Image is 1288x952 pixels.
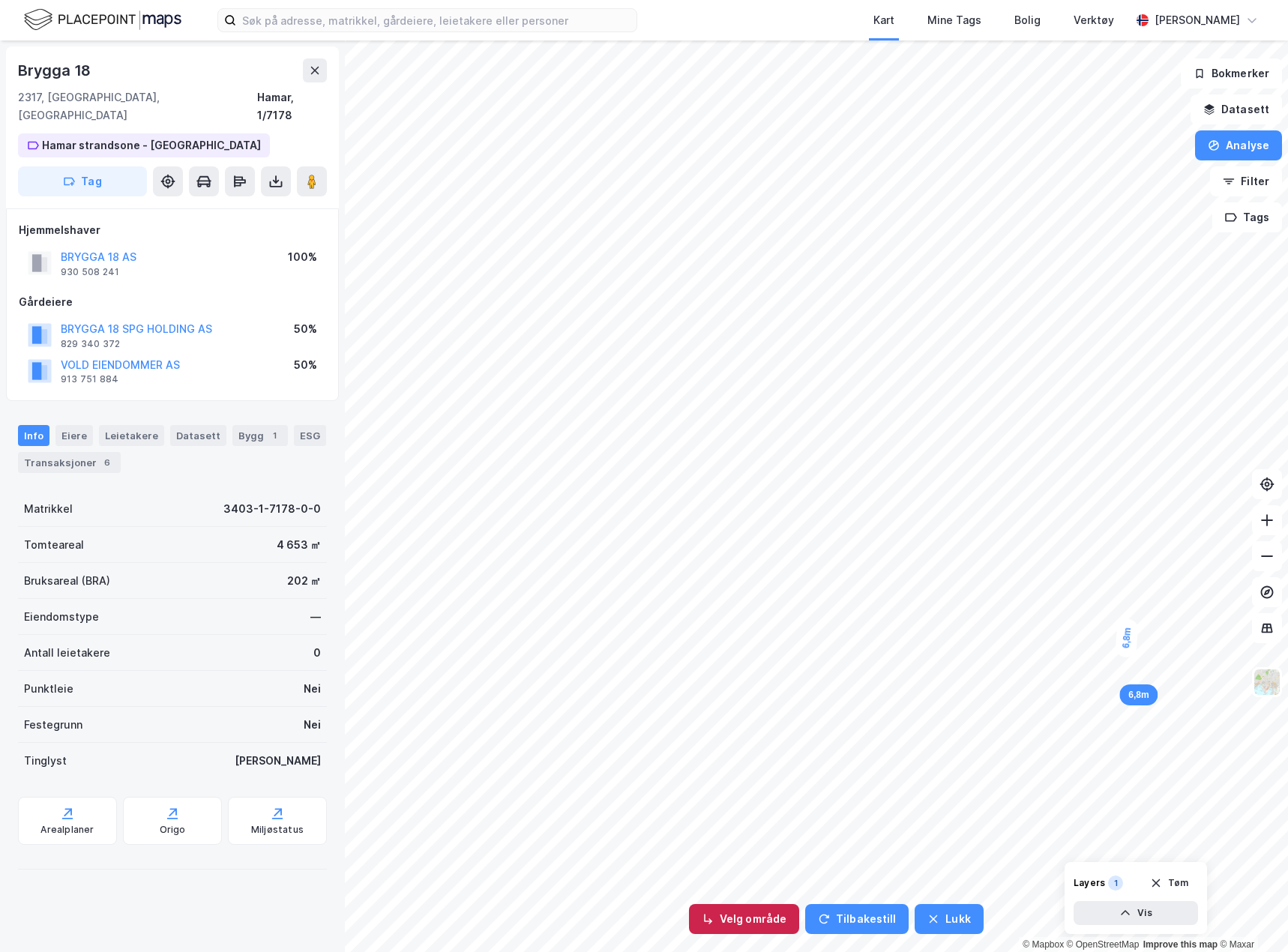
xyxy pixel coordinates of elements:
[1108,876,1123,891] div: 1
[277,536,321,554] div: 4 653 ㎡
[24,500,73,518] div: Matrikkel
[294,425,326,446] div: ESG
[1119,684,1158,705] div: Map marker
[99,425,164,446] div: Leietakere
[100,455,115,470] div: 6
[236,9,637,31] input: Søk på adresse, matrikkel, gårdeiere, leietakere eller personer
[18,88,257,124] div: 2317, [GEOGRAPHIC_DATA], [GEOGRAPHIC_DATA]
[1181,58,1282,88] button: Bokmerker
[1213,880,1288,952] iframe: Chat Widget
[304,680,321,698] div: Nei
[1143,939,1218,950] a: Improve this map
[1213,880,1288,952] div: Kontrollprogram for chat
[1067,939,1140,950] a: OpenStreetMap
[61,266,119,278] div: 930 508 241
[873,11,894,29] div: Kart
[915,904,983,934] button: Lukk
[1023,939,1064,950] a: Mapbox
[310,608,321,626] div: —
[1212,202,1282,232] button: Tags
[1074,11,1114,29] div: Verktøy
[1115,618,1139,657] div: Map marker
[927,11,981,29] div: Mine Tags
[1140,871,1198,895] button: Tøm
[232,425,288,446] div: Bygg
[40,824,94,836] div: Arealplaner
[689,904,799,934] button: Velg område
[24,680,73,698] div: Punktleie
[1074,877,1105,889] div: Layers
[24,7,181,33] img: logo.f888ab2527a4732fd821a326f86c7f29.svg
[1074,901,1198,925] button: Vis
[805,904,909,934] button: Tilbakestill
[18,166,147,196] button: Tag
[287,572,321,590] div: 202 ㎡
[19,221,326,239] div: Hjemmelshaver
[24,608,99,626] div: Eiendomstype
[24,644,110,662] div: Antall leietakere
[313,644,321,662] div: 0
[251,824,304,836] div: Miljøstatus
[170,425,226,446] div: Datasett
[24,752,67,770] div: Tinglyst
[1253,668,1281,696] img: Z
[1191,94,1282,124] button: Datasett
[304,716,321,734] div: Nei
[1155,11,1240,29] div: [PERSON_NAME]
[61,373,118,385] div: 913 751 884
[1014,11,1041,29] div: Bolig
[24,536,84,554] div: Tomteareal
[24,572,110,590] div: Bruksareal (BRA)
[294,320,317,338] div: 50%
[267,428,282,443] div: 1
[55,425,93,446] div: Eiere
[18,58,94,82] div: Brygga 18
[288,248,317,266] div: 100%
[223,500,321,518] div: 3403-1-7178-0-0
[18,452,121,473] div: Transaksjoner
[19,293,326,311] div: Gårdeiere
[294,356,317,374] div: 50%
[257,88,327,124] div: Hamar, 1/7178
[1195,130,1282,160] button: Analyse
[160,824,186,836] div: Origo
[61,338,120,350] div: 829 340 372
[18,425,49,446] div: Info
[235,752,321,770] div: [PERSON_NAME]
[42,136,261,154] div: Hamar strandsone - [GEOGRAPHIC_DATA]
[24,716,82,734] div: Festegrunn
[1210,166,1282,196] button: Filter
